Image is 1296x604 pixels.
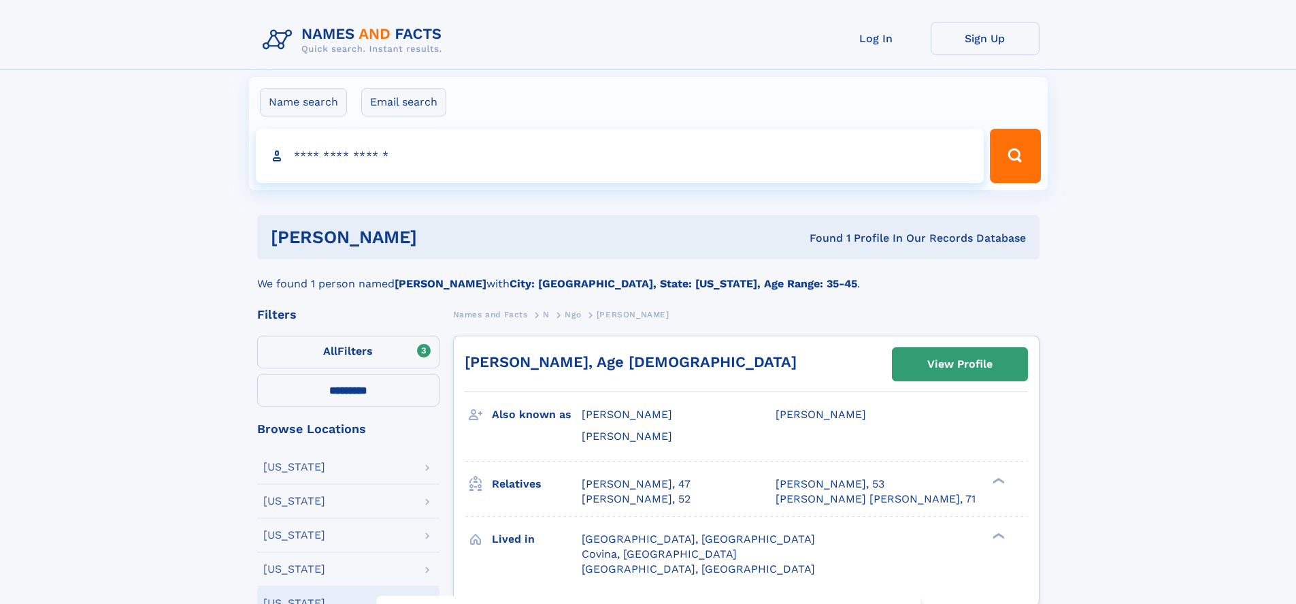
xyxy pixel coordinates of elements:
[582,547,737,560] span: Covina, [GEOGRAPHIC_DATA]
[582,492,691,507] a: [PERSON_NAME], 52
[582,408,672,421] span: [PERSON_NAME]
[989,476,1006,485] div: ❯
[927,349,993,380] div: View Profile
[395,277,486,290] b: [PERSON_NAME]
[271,229,614,246] h1: [PERSON_NAME]
[257,308,439,321] div: Filters
[263,496,325,507] div: [US_STATE]
[256,129,984,183] input: search input
[776,477,884,492] a: [PERSON_NAME], 53
[582,430,672,443] span: [PERSON_NAME]
[543,306,550,323] a: N
[543,310,550,319] span: N
[510,277,857,290] b: City: [GEOGRAPHIC_DATA], State: [US_STATE], Age Range: 35-45
[776,492,976,507] a: [PERSON_NAME] [PERSON_NAME], 71
[263,462,325,473] div: [US_STATE]
[257,259,1040,292] div: We found 1 person named with .
[565,310,581,319] span: Ngo
[989,531,1006,540] div: ❯
[257,423,439,435] div: Browse Locations
[260,88,347,116] label: Name search
[613,231,1026,246] div: Found 1 Profile In Our Records Database
[582,477,691,492] a: [PERSON_NAME], 47
[453,306,528,323] a: Names and Facts
[492,528,582,551] h3: Lived in
[257,336,439,368] label: Filters
[492,403,582,426] h3: Also known as
[263,530,325,541] div: [US_STATE]
[931,22,1040,55] a: Sign Up
[597,310,669,319] span: [PERSON_NAME]
[492,473,582,496] h3: Relatives
[776,408,866,421] span: [PERSON_NAME]
[257,22,453,59] img: Logo Names and Facts
[263,564,325,575] div: [US_STATE]
[822,22,931,55] a: Log In
[990,129,1040,183] button: Search Button
[893,348,1027,381] a: View Profile
[582,562,815,575] span: [GEOGRAPHIC_DATA], [GEOGRAPHIC_DATA]
[565,306,581,323] a: Ngo
[465,353,797,370] a: [PERSON_NAME], Age [DEMOGRAPHIC_DATA]
[361,88,446,116] label: Email search
[582,533,815,545] span: [GEOGRAPHIC_DATA], [GEOGRAPHIC_DATA]
[323,345,337,357] span: All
